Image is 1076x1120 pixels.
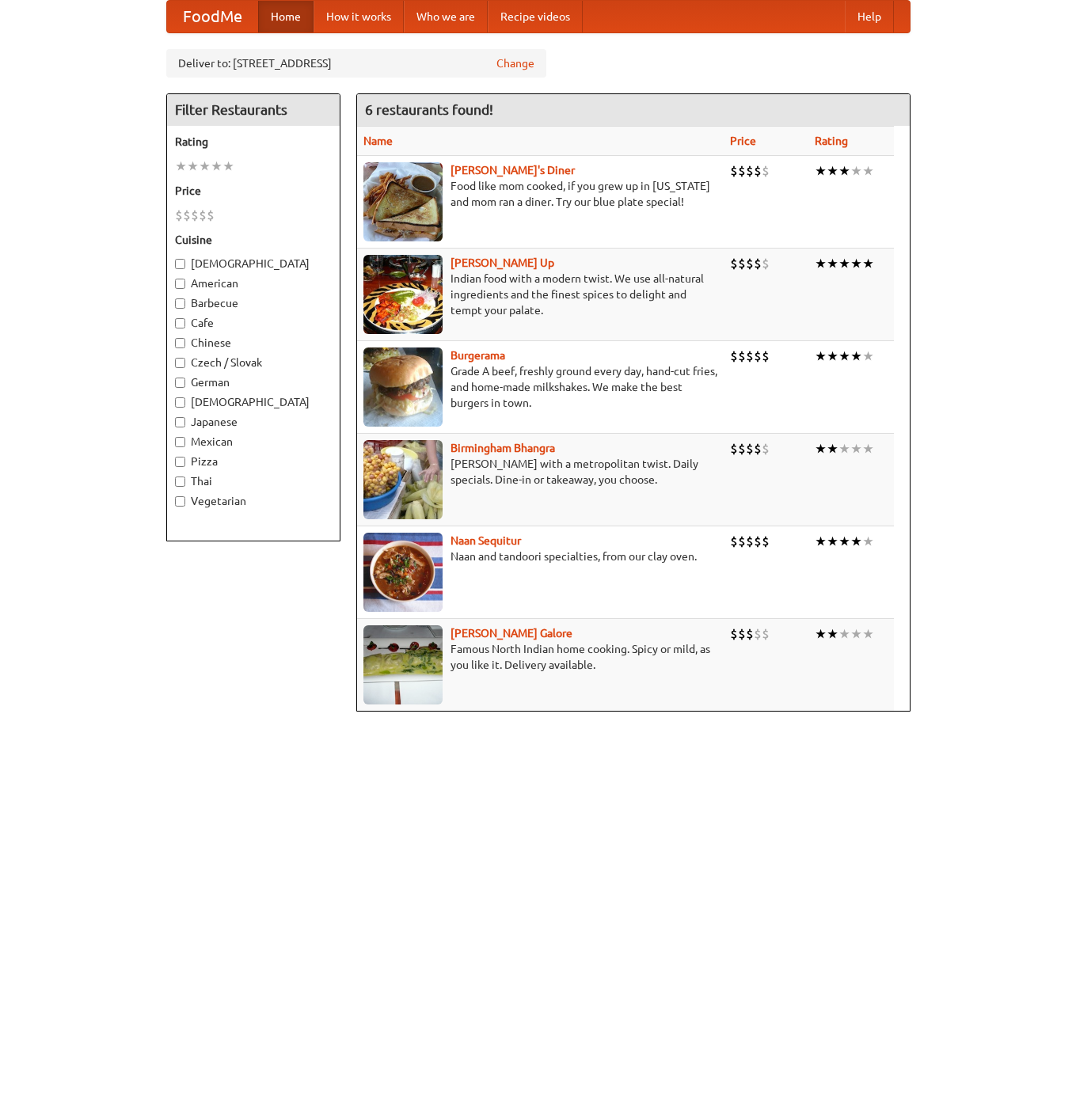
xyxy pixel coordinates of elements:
[762,347,770,365] li: $
[862,162,874,180] li: ★
[187,158,199,175] li: ★
[211,158,222,175] li: ★
[175,417,185,427] input: Japanese
[862,255,874,272] li: ★
[175,256,332,271] label: [DEMOGRAPHIC_DATA]
[815,533,827,550] li: ★
[850,440,862,457] li: ★
[175,207,183,224] li: $
[838,625,850,643] li: ★
[199,158,211,175] li: ★
[862,533,874,550] li: ★
[838,440,850,457] li: ★
[175,259,185,269] input: [DEMOGRAPHIC_DATA]
[730,135,756,147] a: Price
[175,374,332,390] label: German
[827,625,838,643] li: ★
[363,271,717,318] p: Indian food with a modern twist. We use all-natural ingredients and the finest spices to delight ...
[815,440,827,457] li: ★
[175,358,185,368] input: Czech / Slovak
[850,533,862,550] li: ★
[207,207,215,224] li: $
[175,457,185,467] input: Pizza
[363,456,717,488] p: [PERSON_NAME] with a metropolitan twist. Daily specials. Dine-in or takeaway, you choose.
[175,473,332,489] label: Thai
[746,255,754,272] li: $
[175,454,332,469] label: Pizza
[222,158,234,175] li: ★
[738,347,746,365] li: $
[363,347,443,427] img: burgerama.jpg
[827,440,838,457] li: ★
[175,378,185,388] input: German
[827,162,838,180] li: ★
[175,355,332,370] label: Czech / Slovak
[738,162,746,180] li: $
[363,440,443,519] img: bhangra.jpg
[451,534,521,547] a: Naan Sequitur
[175,275,332,291] label: American
[815,347,827,365] li: ★
[314,1,404,32] a: How it works
[754,162,762,180] li: $
[815,162,827,180] li: ★
[175,295,332,311] label: Barbecue
[815,135,848,147] a: Rating
[175,414,332,430] label: Japanese
[175,298,185,309] input: Barbecue
[451,349,505,362] b: Burgerama
[754,625,762,643] li: $
[167,1,258,32] a: FoodMe
[815,625,827,643] li: ★
[451,164,575,177] a: [PERSON_NAME]'s Diner
[746,440,754,457] li: $
[363,641,717,673] p: Famous North Indian home cooking. Spicy or mild, as you like it. Delivery available.
[451,256,554,269] a: [PERSON_NAME] Up
[746,347,754,365] li: $
[762,255,770,272] li: $
[850,255,862,272] li: ★
[175,335,332,351] label: Chinese
[175,394,332,410] label: [DEMOGRAPHIC_DATA]
[363,135,393,147] a: Name
[746,533,754,550] li: $
[175,318,185,328] input: Cafe
[363,533,443,612] img: naansequitur.jpg
[838,162,850,180] li: ★
[815,255,827,272] li: ★
[738,533,746,550] li: $
[754,255,762,272] li: $
[827,533,838,550] li: ★
[730,625,738,643] li: $
[175,279,185,289] input: American
[746,625,754,643] li: $
[862,347,874,365] li: ★
[363,255,443,334] img: curryup.jpg
[746,162,754,180] li: $
[730,162,738,180] li: $
[754,533,762,550] li: $
[175,437,185,447] input: Mexican
[451,442,555,454] a: Birmingham Bhangra
[175,434,332,450] label: Mexican
[850,625,862,643] li: ★
[183,207,191,224] li: $
[845,1,894,32] a: Help
[175,158,187,175] li: ★
[738,440,746,457] li: $
[730,440,738,457] li: $
[175,183,332,199] h5: Price
[175,397,185,408] input: [DEMOGRAPHIC_DATA]
[838,533,850,550] li: ★
[730,255,738,272] li: $
[762,533,770,550] li: $
[175,338,185,348] input: Chinese
[166,49,546,78] div: Deliver to: [STREET_ADDRESS]
[191,207,199,224] li: $
[838,347,850,365] li: ★
[175,496,185,507] input: Vegetarian
[451,627,572,640] b: [PERSON_NAME] Galore
[365,102,493,117] ng-pluralize: 6 restaurants found!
